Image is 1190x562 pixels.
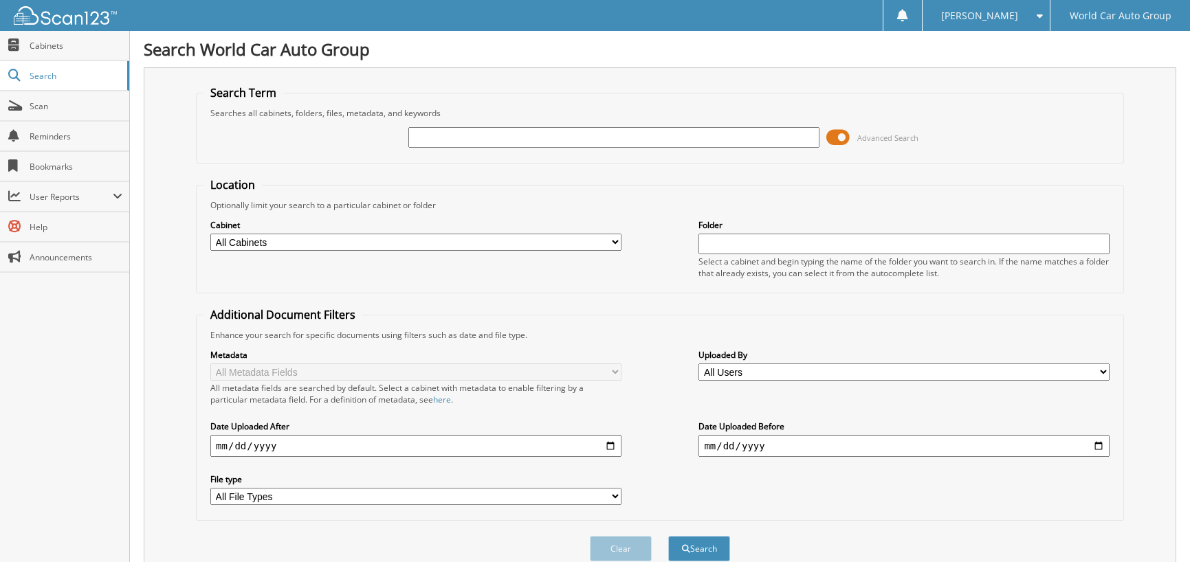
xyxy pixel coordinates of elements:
div: Enhance your search for specific documents using filters such as date and file type. [203,329,1116,341]
label: Date Uploaded After [210,420,621,432]
legend: Search Term [203,85,283,100]
h1: Search World Car Auto Group [144,38,1176,60]
label: Cabinet [210,219,621,231]
div: Searches all cabinets, folders, files, metadata, and keywords [203,107,1116,119]
label: Date Uploaded Before [698,420,1110,432]
span: Cabinets [30,40,122,52]
legend: Location [203,177,262,192]
span: World Car Auto Group [1070,12,1171,20]
span: Reminders [30,131,122,142]
input: start [210,435,621,457]
span: Announcements [30,251,122,263]
button: Search [668,536,730,561]
div: Optionally limit your search to a particular cabinet or folder [203,199,1116,211]
input: end [698,435,1110,457]
span: User Reports [30,191,113,203]
span: [PERSON_NAME] [941,12,1018,20]
label: Metadata [210,349,621,361]
span: Bookmarks [30,161,122,172]
span: Advanced Search [857,133,918,143]
a: here [433,394,451,405]
div: All metadata fields are searched by default. Select a cabinet with metadata to enable filtering b... [210,382,621,405]
label: File type [210,473,621,485]
span: Scan [30,100,122,112]
legend: Additional Document Filters [203,307,362,322]
img: scan123-logo-white.svg [14,6,117,25]
label: Folder [698,219,1110,231]
span: Search [30,70,120,82]
div: Select a cabinet and begin typing the name of the folder you want to search in. If the name match... [698,256,1110,279]
button: Clear [590,536,652,561]
span: Help [30,221,122,233]
label: Uploaded By [698,349,1110,361]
